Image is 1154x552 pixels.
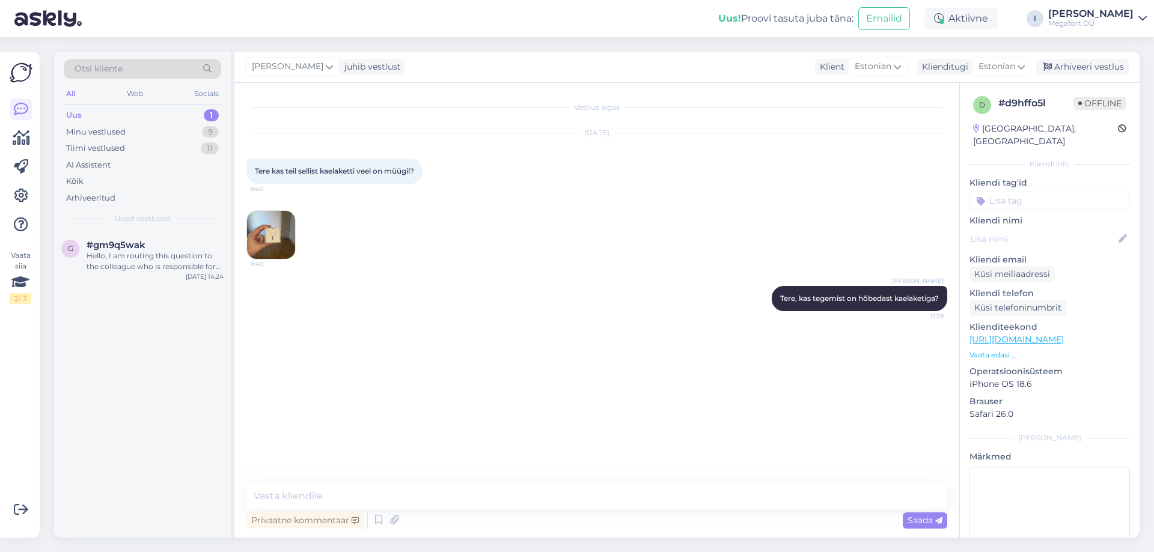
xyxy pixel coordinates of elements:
div: [PERSON_NAME] [1048,9,1134,19]
span: 8:40 [250,184,295,193]
span: Offline [1073,97,1126,110]
div: Vestlus algas [246,102,947,113]
div: Arhiveeritud [66,192,115,204]
p: iPhone OS 18.6 [969,378,1130,390]
div: Kliendi info [969,159,1130,169]
div: [GEOGRAPHIC_DATA], [GEOGRAPHIC_DATA] [973,123,1118,148]
div: Arhiveeri vestlus [1036,59,1129,75]
div: Küsi meiliaadressi [969,266,1055,282]
div: 1 [204,109,219,121]
span: g [68,244,73,253]
div: Megafort OÜ [1048,19,1134,28]
span: #gm9q5wak [87,240,145,250]
img: Askly Logo [10,61,32,84]
input: Lisa nimi [970,232,1116,246]
div: Klient [815,61,844,73]
span: 11:29 [899,312,944,321]
div: Klienditugi [917,61,968,73]
span: [PERSON_NAME] [892,276,944,285]
span: Tere kas teil sellist kaelaketti veel on müügil? [255,166,414,175]
div: 2 / 3 [10,293,31,304]
div: AI Assistent [66,159,111,171]
div: Küsi telefoninumbrit [969,300,1066,316]
div: Minu vestlused [66,126,126,138]
span: Uued vestlused [115,213,171,224]
p: Safari 26.0 [969,408,1130,420]
span: Otsi kliente [75,62,123,75]
p: Märkmed [969,450,1130,463]
p: Vaata edasi ... [969,350,1130,360]
div: 9 [202,126,219,138]
p: Kliendi nimi [969,214,1130,227]
span: d [979,100,985,109]
span: Estonian [855,60,891,73]
span: [PERSON_NAME] [252,60,323,73]
span: 8:40 [251,259,296,268]
p: Kliendi telefon [969,287,1130,300]
p: Brauser [969,395,1130,408]
b: Uus! [718,13,741,24]
span: Estonian [978,60,1015,73]
a: [PERSON_NAME]Megafort OÜ [1048,9,1147,28]
div: Socials [192,86,221,102]
img: Attachment [247,211,295,259]
button: Emailid [858,7,910,30]
div: Aktiivne [924,8,998,29]
div: Uus [66,109,82,121]
div: Proovi tasuta juba täna: [718,11,853,26]
div: All [64,86,78,102]
div: 11 [201,142,219,154]
p: Kliendi tag'id [969,177,1130,189]
span: Tere, kas tegemist on hõbedast kaelaketiga? [780,294,939,303]
div: Web [124,86,145,102]
div: Hello, I am routing this question to the colleague who is responsible for this topic. The reply m... [87,250,224,272]
div: [PERSON_NAME] [969,432,1130,443]
div: [DATE] [246,127,947,138]
div: juhib vestlust [340,61,401,73]
a: [URL][DOMAIN_NAME] [969,334,1064,345]
div: [DATE] 14:24 [186,272,224,281]
div: Vaata siia [10,250,31,304]
p: Klienditeekond [969,321,1130,333]
input: Lisa tag [969,192,1130,210]
div: Kõik [66,175,84,187]
div: I [1027,10,1043,27]
span: Saada [908,515,942,526]
div: Tiimi vestlused [66,142,125,154]
p: Kliendi email [969,253,1130,266]
div: Privaatne kommentaar [246,512,364,529]
p: Operatsioonisüsteem [969,365,1130,378]
div: # d9hffo5l [998,96,1073,111]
